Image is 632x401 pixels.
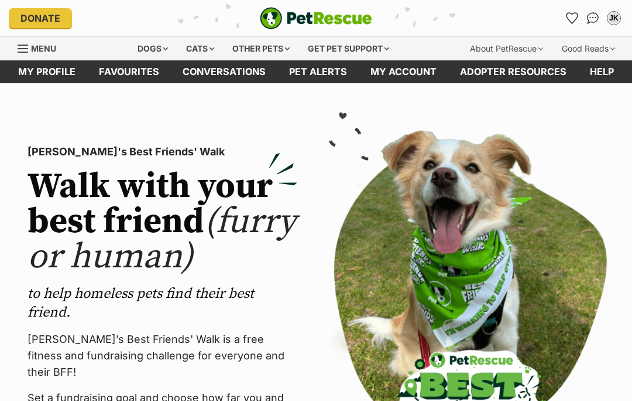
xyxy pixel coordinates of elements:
div: Cats [178,37,222,60]
a: PetRescue [260,7,372,29]
div: About PetRescue [462,37,551,60]
a: Adopter resources [448,60,578,83]
a: Help [578,60,626,83]
h2: Walk with your best friend [28,169,297,275]
ul: Account quick links [562,9,623,28]
img: chat-41dd97257d64d25036548639549fe6c8038ab92f7586957e7f3b1b290dea8141.svg [587,12,599,24]
a: Donate [9,8,72,28]
span: (furry or human) [28,200,296,279]
p: [PERSON_NAME]’s Best Friends' Walk is a free fitness and fundraising challenge for everyone and t... [28,331,297,380]
div: Get pet support [300,37,397,60]
div: Good Reads [554,37,623,60]
button: My account [604,9,623,28]
a: conversations [171,60,277,83]
a: My account [359,60,448,83]
img: logo-e224e6f780fb5917bec1dbf3a21bbac754714ae5b6737aabdf751b685950b380.svg [260,7,372,29]
span: Menu [31,43,56,53]
p: to help homeless pets find their best friend. [28,284,297,322]
p: [PERSON_NAME]'s Best Friends' Walk [28,144,297,160]
div: Dogs [129,37,176,60]
a: Conversations [583,9,602,28]
a: My profile [6,60,87,83]
a: Favourites [87,60,171,83]
a: Menu [18,37,64,58]
div: Other pets [224,37,298,60]
a: Pet alerts [277,60,359,83]
a: Favourites [562,9,581,28]
div: JK [608,12,620,24]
